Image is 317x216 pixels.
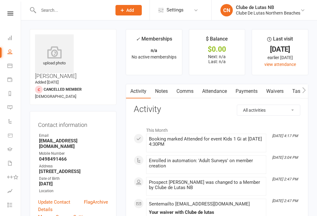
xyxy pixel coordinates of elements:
[272,177,298,181] i: [DATE] 2:47 PM
[134,105,300,114] h3: Activity
[134,124,300,134] li: This Month
[172,84,198,98] a: Comms
[149,201,250,207] span: Sent email to [EMAIL_ADDRESS][DOMAIN_NAME]
[206,35,228,46] div: $ Balance
[272,155,298,160] i: [DATE] 3:04 PM
[220,4,233,16] div: CN
[35,94,76,99] span: [DEMOGRAPHIC_DATA]
[39,151,108,157] div: Mobile Number
[39,163,108,169] div: Address
[136,36,140,42] i: ✓
[151,48,157,53] strong: n/a
[84,198,93,213] a: Flag
[264,62,296,67] a: view attendance
[39,133,108,139] div: Email
[149,158,263,169] div: Enrolled in automation: 'Adult Surveys' on member creation
[195,54,240,64] p: Next: n/a Last: n/a
[258,54,302,61] div: earlier [DATE]
[267,35,293,46] div: Last visit
[39,181,108,187] strong: [DATE]
[272,134,298,138] i: [DATE] 4:17 PM
[195,46,240,53] div: $0.00
[7,129,21,143] a: Product Sales
[7,73,21,87] a: Payments
[288,84,310,98] a: Tasks
[7,45,21,59] a: People
[136,35,172,46] div: Memberships
[236,5,300,10] div: Clube de Lutas NB
[198,84,231,98] a: Attendance
[7,87,21,101] a: Reports
[258,46,302,53] div: [DATE]
[38,119,108,128] h3: Contact information
[35,46,74,67] div: upload photo
[149,136,263,147] div: Booking marked Attended for event Kids 1 Gi at [DATE] 4:30PM
[151,84,172,98] a: Notes
[167,3,184,17] span: Settings
[44,87,82,92] span: Cancelled member
[39,138,108,149] strong: [EMAIL_ADDRESS][DOMAIN_NAME]
[149,210,263,215] div: Your waiver with Clube de lutas
[37,6,107,15] input: Search...
[7,32,21,45] a: Dashboard
[35,34,111,79] h3: [PERSON_NAME]
[7,185,21,199] a: Assessments
[115,5,142,15] button: Add
[231,84,262,98] a: Payments
[35,80,59,84] time: Added [DATE]
[262,84,288,98] a: Waivers
[236,10,300,16] div: Clube De Lutas Northern Beaches
[38,198,84,213] a: Update Contact Details
[93,198,108,213] a: Archive
[39,188,108,194] div: Location
[272,199,298,203] i: [DATE] 2:47 PM
[7,59,21,73] a: Calendar
[39,176,108,182] div: Date of Birth
[126,84,151,98] a: Activity
[39,169,108,174] strong: [STREET_ADDRESS]
[132,54,176,59] span: No active memberships
[149,180,263,190] div: Prospect [PERSON_NAME] was changed to a Member by Clube de Lutas NB
[39,156,108,162] strong: 0498491466
[126,8,134,13] span: Add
